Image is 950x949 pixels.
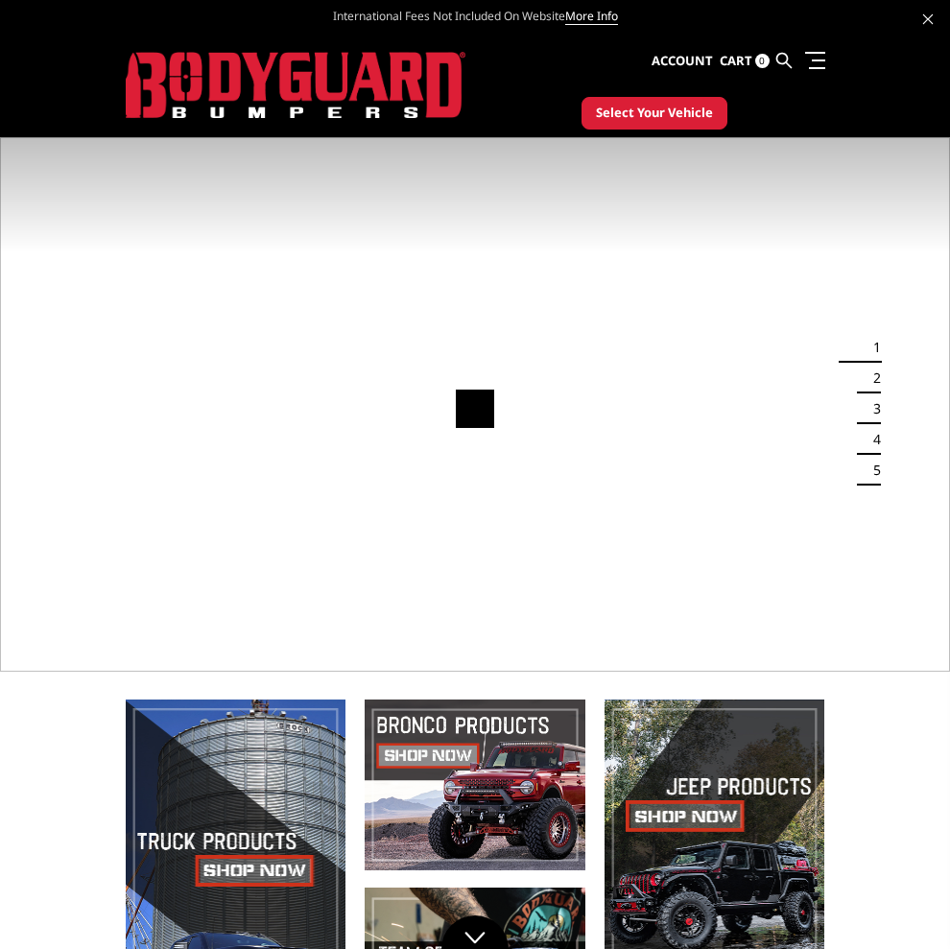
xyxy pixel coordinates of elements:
[755,54,770,68] span: 0
[862,332,881,363] button: 1 of 5
[596,104,713,123] span: Select Your Vehicle
[862,455,881,486] button: 5 of 5
[720,36,770,87] a: Cart 0
[652,36,713,87] a: Account
[126,52,466,119] img: BODYGUARD BUMPERS
[565,8,618,25] a: More Info
[862,363,881,393] button: 2 of 5
[862,393,881,424] button: 3 of 5
[652,52,713,69] span: Account
[582,97,727,130] button: Select Your Vehicle
[862,424,881,455] button: 4 of 5
[720,52,752,69] span: Cart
